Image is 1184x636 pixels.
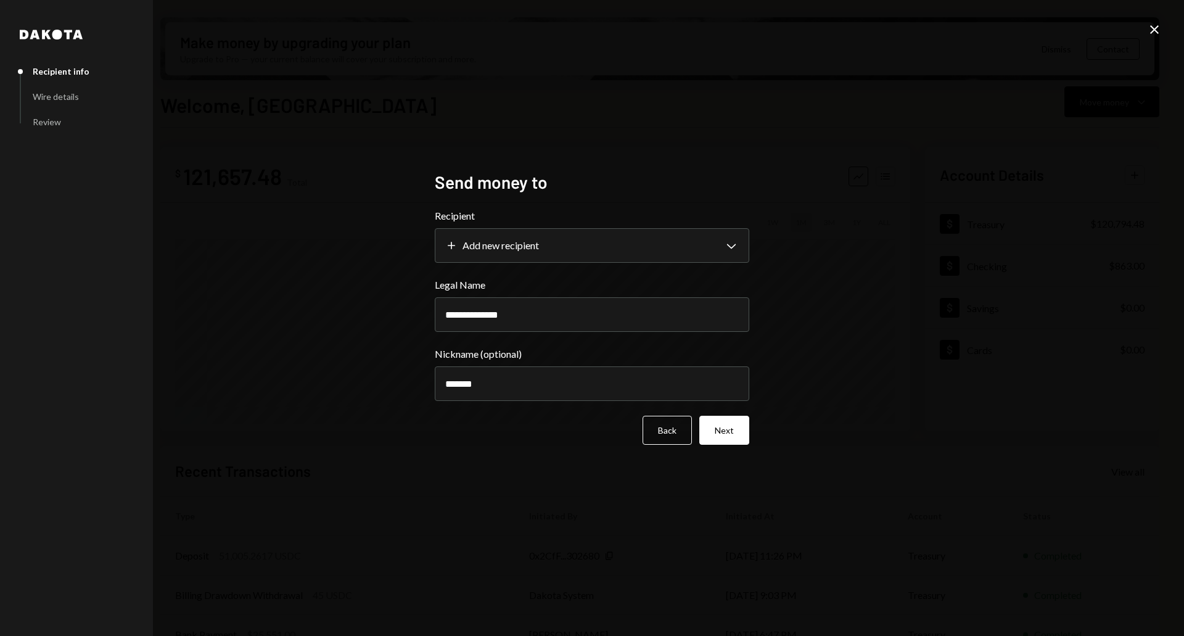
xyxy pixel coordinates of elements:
[33,91,79,102] div: Wire details
[435,170,749,194] h2: Send money to
[435,347,749,361] label: Nickname (optional)
[33,117,61,127] div: Review
[435,278,749,292] label: Legal Name
[435,228,749,263] button: Recipient
[435,209,749,223] label: Recipient
[33,66,89,76] div: Recipient info
[643,416,692,445] button: Back
[699,416,749,445] button: Next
